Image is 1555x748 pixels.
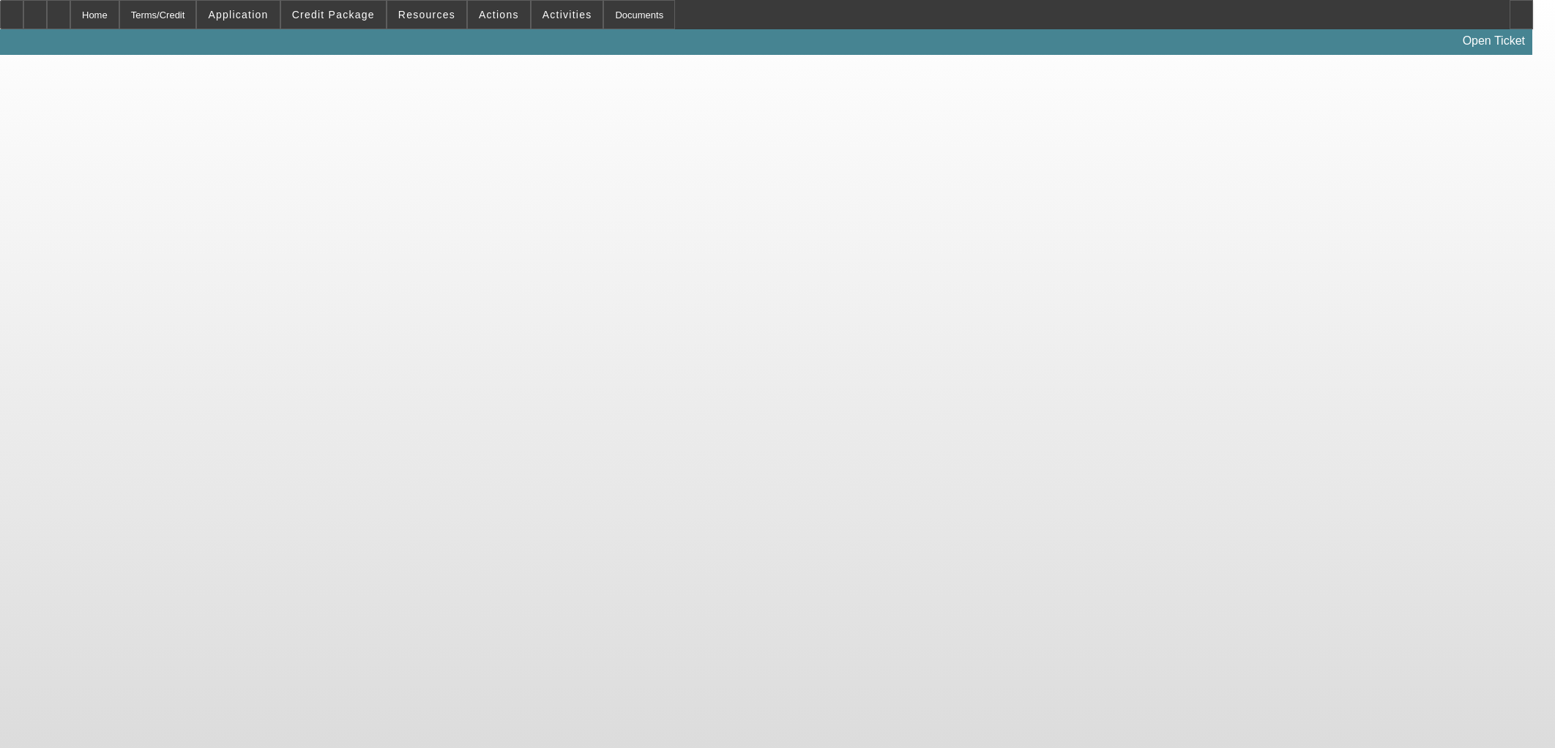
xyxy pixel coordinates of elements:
span: Resources [398,9,455,20]
button: Actions [468,1,530,29]
button: Credit Package [281,1,386,29]
span: Activities [542,9,592,20]
span: Credit Package [292,9,375,20]
span: Application [208,9,268,20]
button: Activities [532,1,603,29]
button: Application [197,1,279,29]
button: Resources [387,1,466,29]
a: Open Ticket [1457,29,1531,53]
span: Actions [479,9,519,20]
